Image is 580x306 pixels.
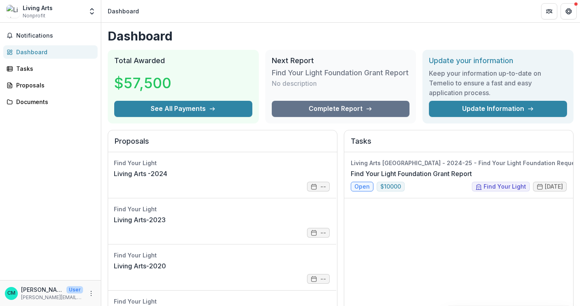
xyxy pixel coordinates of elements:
[3,29,98,42] button: Notifications
[23,12,45,19] span: Nonprofit
[23,4,53,12] div: Living Arts
[3,62,98,75] a: Tasks
[429,56,567,65] h2: Update your information
[114,56,252,65] h2: Total Awarded
[16,81,91,89] div: Proposals
[66,286,83,293] p: User
[6,5,19,18] img: Living Arts
[86,3,98,19] button: Open entity switcher
[114,261,166,271] a: Living Arts-2020
[108,7,139,15] div: Dashboard
[114,169,167,178] a: Living Arts -2024
[541,3,557,19] button: Partners
[16,98,91,106] div: Documents
[272,101,410,117] a: Complete Report
[3,95,98,108] a: Documents
[429,101,567,117] a: Update Information
[351,137,567,152] h2: Tasks
[3,79,98,92] a: Proposals
[16,64,91,73] div: Tasks
[7,291,15,296] div: Colleen McLellan
[21,285,63,294] p: [PERSON_NAME]
[429,68,567,98] h3: Keep your information up-to-date on Temelio to ensure a fast and easy application process.
[114,72,175,94] h3: $57,500
[21,294,83,301] p: [PERSON_NAME][EMAIL_ADDRESS][PERSON_NAME][DOMAIN_NAME]
[351,169,472,178] a: Find Your Light Foundation Grant Report
[115,137,331,152] h2: Proposals
[272,56,410,65] h2: Next Report
[108,29,574,43] h1: Dashboard
[16,48,91,56] div: Dashboard
[561,3,577,19] button: Get Help
[86,289,96,298] button: More
[272,79,317,88] p: No description
[114,215,166,225] a: Living Arts-2023
[3,45,98,59] a: Dashboard
[16,32,94,39] span: Notifications
[272,68,409,77] h3: Find Your Light Foundation Grant Report
[104,5,142,17] nav: breadcrumb
[114,101,252,117] button: See All Payments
